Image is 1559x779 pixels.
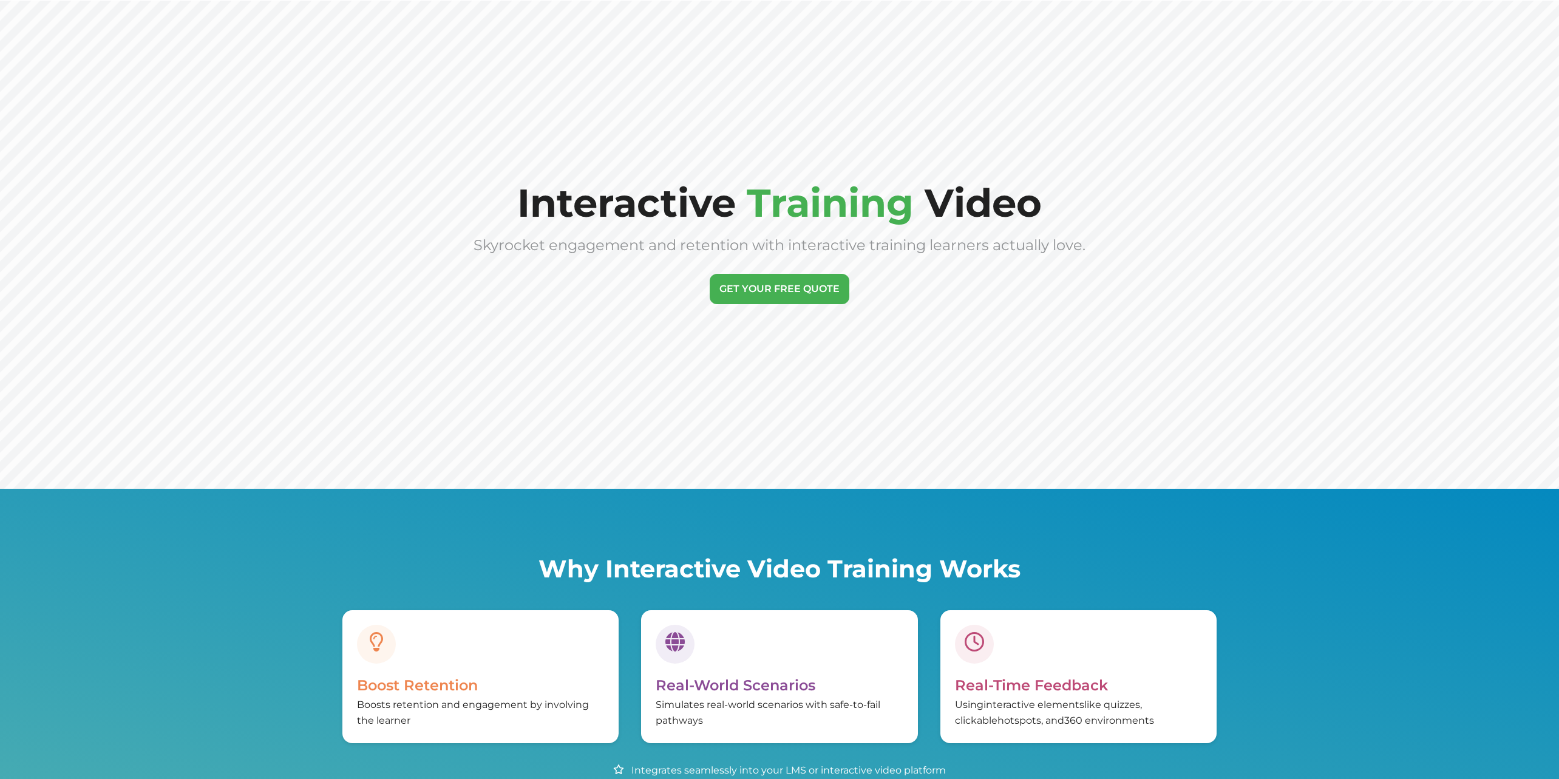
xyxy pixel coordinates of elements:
span: Integrates seamlessly into your LMS or interactive vid [631,764,889,776]
span: Training [747,179,914,226]
span: interactive elements [983,699,1084,710]
span: Video [925,179,1042,226]
a: GET YOUR FREE QUOTE [710,274,849,304]
span: hotspots, and [997,715,1064,726]
span: eo platform [889,764,946,776]
span: Real-Time Feedback [955,676,1108,694]
span: 360 environments [1064,715,1154,726]
span: Boosts retention and engagement by involving the learner [357,699,589,726]
span: Simulates real-world scenarios with safe-to-fail pathways [656,699,880,726]
span: Boost Retention [357,676,478,694]
span: Why Interactive Video Training Works [538,554,1021,583]
span: Skyrocket engagement and retention with interactive training learners actually love. [474,236,1085,254]
span: Interactive [517,179,736,226]
span: Using [955,699,983,710]
span: Real-World Scenarios [656,676,815,694]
